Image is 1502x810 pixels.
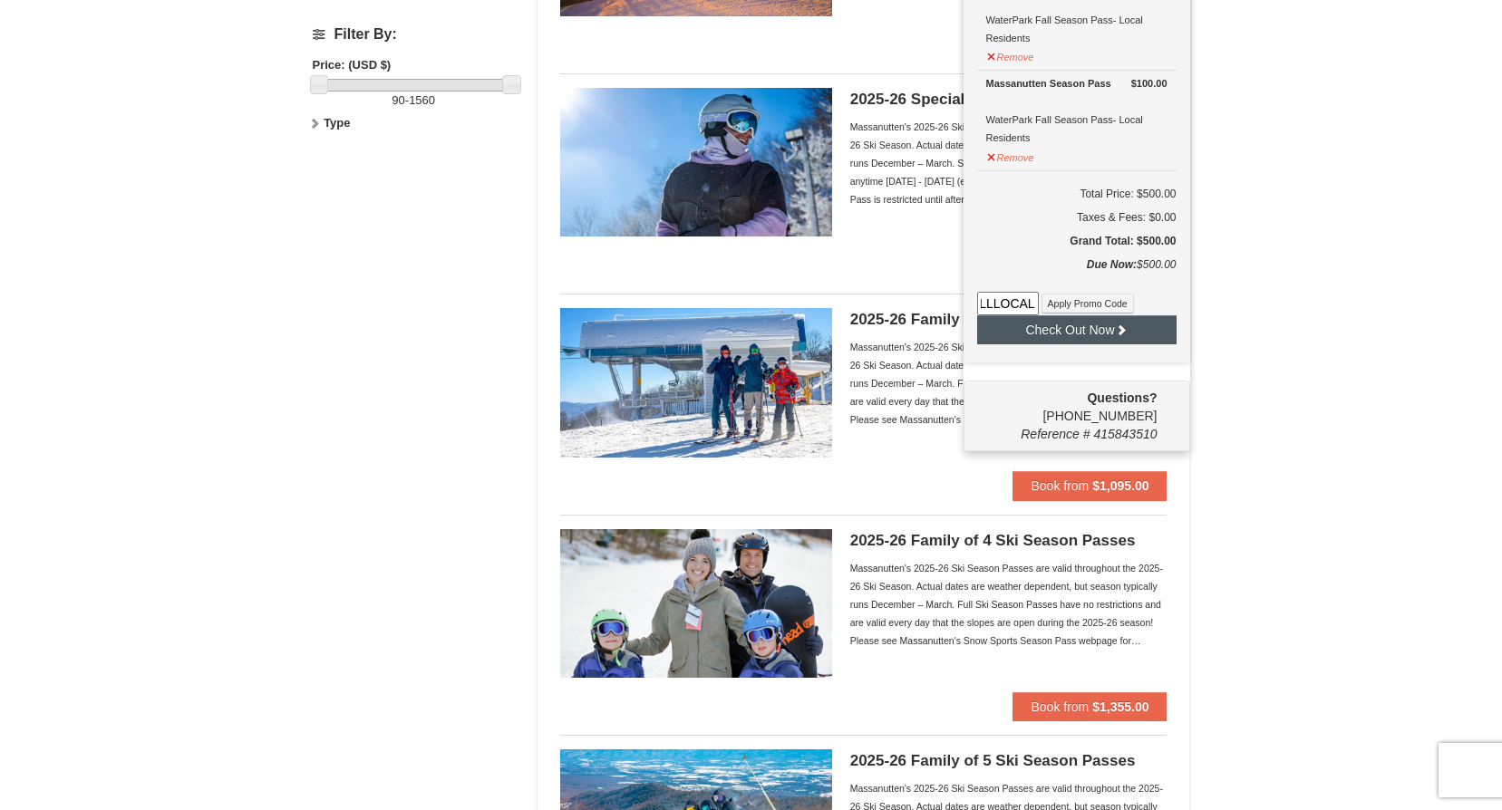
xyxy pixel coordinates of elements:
div: Taxes & Fees: $0.00 [977,208,1177,227]
strong: $1,095.00 [1092,478,1148,493]
span: 1560 [409,93,435,107]
button: Apply Promo Code [1042,294,1134,313]
button: Book from $1,355.00 [1013,692,1167,721]
span: 415843510 [1093,427,1157,441]
span: Reference # [1021,427,1090,441]
strong: $1,355.00 [1092,699,1148,714]
button: Book from $1,095.00 [1013,471,1167,500]
div: Massanutten Season Pass [986,74,1168,92]
img: 6619937-199-446e7550.jpg [560,308,832,457]
div: Massanutten's 2025-26 Ski Season Passes are valid throughout the 2025-26 Ski Season. Actual dates... [850,338,1168,429]
label: - [313,92,515,110]
div: $500.00 [977,256,1177,292]
h6: Total Price: $500.00 [977,185,1177,203]
div: Massanutten's 2025-26 Ski Season Passes are valid throughout the 2025-26 Ski Season. Actual dates... [850,559,1168,650]
button: Remove [986,144,1035,167]
strong: $100.00 [1131,74,1168,92]
img: 6619937-198-dda1df27.jpg [560,88,832,236]
button: Check Out Now [977,315,1177,344]
button: Remove [986,43,1035,66]
span: [PHONE_NUMBER] [977,389,1158,423]
h5: Grand Total: $500.00 [977,232,1177,250]
span: Book from [1031,699,1089,714]
strong: Type [324,116,350,130]
h5: 2025-26 Special Value Season Pass - Adult [850,91,1168,109]
h5: 2025-26 Family of 3 Ski Season Passes [850,311,1168,329]
strong: Due Now: [1087,258,1137,271]
strong: Questions? [1087,391,1157,405]
h5: 2025-26 Family of 5 Ski Season Passes [850,752,1168,770]
h4: Filter By: [313,26,515,43]
h5: 2025-26 Family of 4 Ski Season Passes [850,532,1168,550]
strong: Price: (USD $) [313,58,392,72]
span: Book from [1031,478,1089,493]
img: 6619937-202-8a68a6a2.jpg [560,529,832,678]
span: 90 [392,93,404,107]
div: WaterPark Fall Season Pass- Local Residents [986,74,1168,147]
div: Massanutten's 2025-26 Ski Season Passes are valid throughout the 2025-26 Ski Season. Actual dates... [850,118,1168,208]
